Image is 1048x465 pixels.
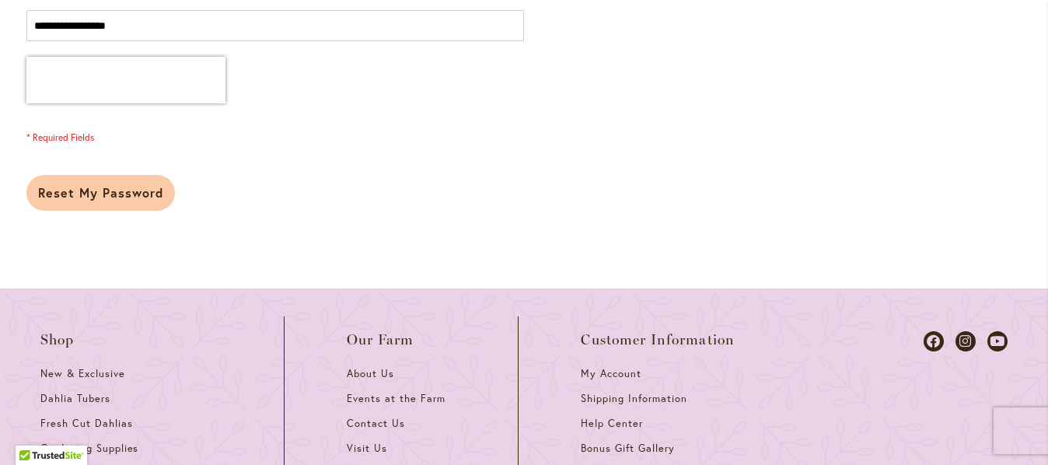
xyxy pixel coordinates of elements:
a: Dahlias on Facebook [924,331,944,351]
span: Customer Information [581,332,735,348]
span: Shipping Information [581,392,686,405]
iframe: Launch Accessibility Center [12,410,55,453]
span: Dahlia Tubers [40,392,110,405]
span: Visit Us [347,442,387,455]
button: Reset My Password [26,175,175,211]
span: Reset My Password [38,184,163,201]
span: Shop [40,332,75,348]
span: Help Center [581,417,643,430]
span: New & Exclusive [40,367,125,380]
a: Dahlias on Instagram [955,331,976,351]
span: Gardening Supplies [40,442,138,455]
span: Fresh Cut Dahlias [40,417,133,430]
span: Events at the Farm [347,392,445,405]
span: About Us [347,367,394,380]
span: Our Farm [347,332,414,348]
a: Dahlias on Youtube [987,331,1008,351]
iframe: reCAPTCHA [26,57,225,103]
span: My Account [581,367,641,380]
span: Bonus Gift Gallery [581,442,674,455]
span: Contact Us [347,417,405,430]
